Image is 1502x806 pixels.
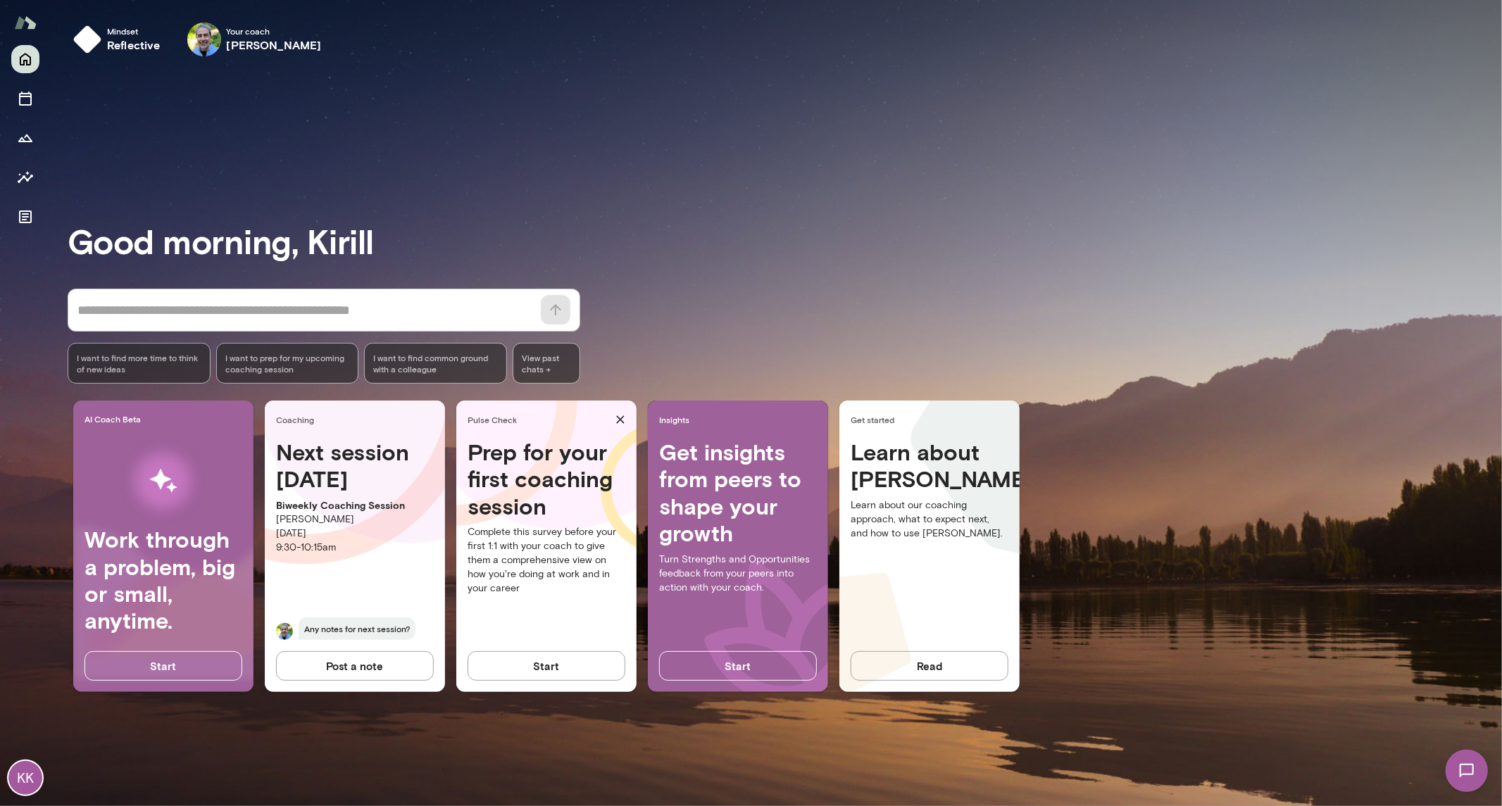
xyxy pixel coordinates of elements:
[73,25,101,53] img: mindset
[364,343,507,384] div: I want to find common ground with a colleague
[227,25,322,37] span: Your coach
[11,45,39,73] button: Home
[11,124,39,152] button: Growth Plan
[85,413,248,424] span: AI Coach Beta
[85,526,242,634] h4: Work through a problem, big or small, anytime.
[85,651,242,681] button: Start
[276,623,293,640] img: Charles
[11,84,39,113] button: Sessions
[659,651,817,681] button: Start
[68,17,172,62] button: Mindsetreflective
[513,343,580,384] span: View past chats ->
[216,343,359,384] div: I want to prep for my upcoming coaching session
[11,163,39,191] button: Insights
[68,221,1502,260] h3: Good morning, Kirill
[227,37,322,53] h6: [PERSON_NAME]
[851,498,1008,541] p: Learn about our coaching approach, what to expect next, and how to use [PERSON_NAME].
[276,498,434,512] p: Biweekly Coaching Session
[14,9,37,36] img: Mento
[107,25,161,37] span: Mindset
[468,414,610,425] span: Pulse Check
[373,352,498,374] span: I want to find common ground with a colleague
[276,651,434,681] button: Post a note
[659,439,817,547] h4: Get insights from peers to shape your growth
[276,527,434,541] p: [DATE]
[468,439,625,520] h4: Prep for your first coaching session
[468,651,625,681] button: Start
[107,37,161,53] h6: reflective
[851,439,1008,493] h4: Learn about [PERSON_NAME]
[276,541,434,555] p: 9:30 - 10:15am
[225,352,350,374] span: I want to prep for my upcoming coaching session
[101,436,226,526] img: AI Workflows
[68,343,211,384] div: I want to find more time to think of new ideas
[177,17,332,62] div: Charles SilvestroYour coach[PERSON_NAME]
[468,525,625,596] p: Complete this survey before your first 1:1 with your coach to give them a comprehensive view on h...
[8,761,42,795] div: KK
[276,439,434,493] h4: Next session [DATE]
[276,414,439,425] span: Coaching
[187,23,221,56] img: Charles Silvestro
[11,203,39,231] button: Documents
[851,651,1008,681] button: Read
[851,414,1014,425] span: Get started
[299,617,415,640] span: Any notes for next session?
[77,352,201,374] span: I want to find more time to think of new ideas
[659,553,817,595] p: Turn Strengths and Opportunities feedback from your peers into action with your coach.
[276,512,434,527] p: [PERSON_NAME]
[659,414,822,425] span: Insights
